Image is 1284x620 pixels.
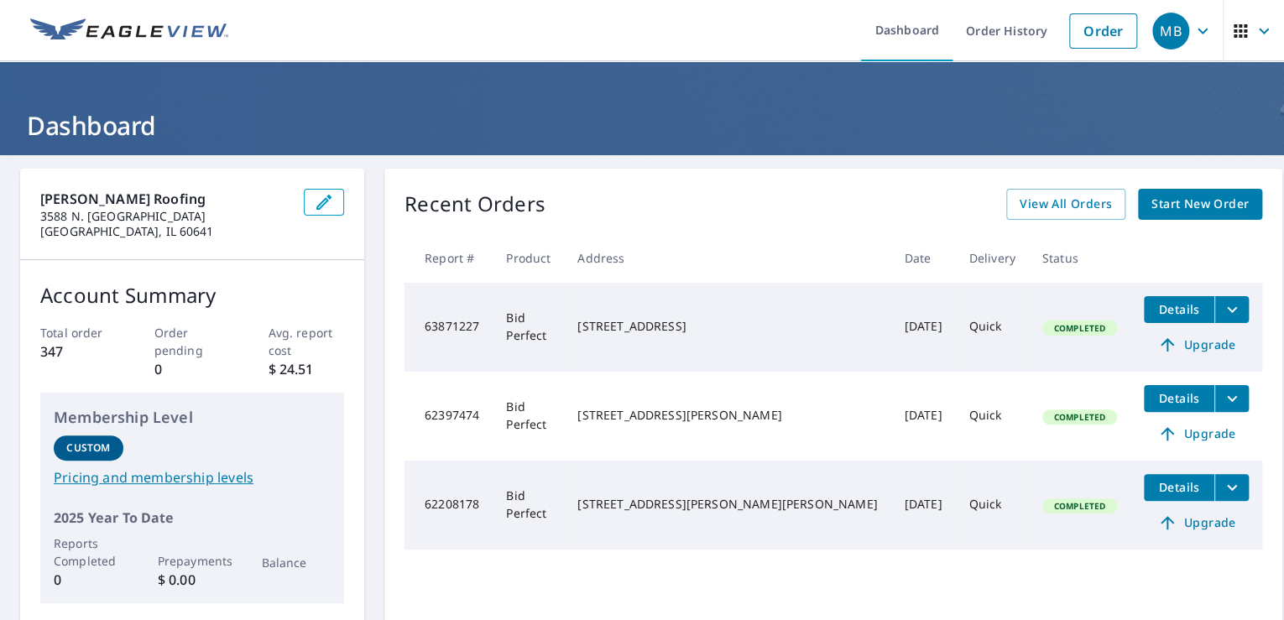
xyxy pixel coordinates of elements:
[577,407,877,424] div: [STREET_ADDRESS][PERSON_NAME]
[40,224,290,239] p: [GEOGRAPHIC_DATA], IL 60641
[1006,189,1125,220] a: View All Orders
[40,280,344,310] p: Account Summary
[493,372,564,461] td: Bid Perfect
[891,283,956,372] td: [DATE]
[269,324,345,359] p: Avg. report cost
[1154,479,1204,495] span: Details
[154,324,231,359] p: Order pending
[955,372,1028,461] td: Quick
[1069,13,1137,49] a: Order
[955,461,1028,550] td: Quick
[1144,474,1214,501] button: detailsBtn-62208178
[40,324,117,341] p: Total order
[405,372,493,461] td: 62397474
[1154,513,1239,533] span: Upgrade
[154,359,231,379] p: 0
[54,508,331,528] p: 2025 Year To Date
[891,372,956,461] td: [DATE]
[1151,194,1249,215] span: Start New Order
[955,283,1028,372] td: Quick
[20,108,1264,143] h1: Dashboard
[564,233,890,283] th: Address
[54,534,123,570] p: Reports Completed
[1152,13,1189,49] div: MB
[1144,385,1214,412] button: detailsBtn-62397474
[40,209,290,224] p: 3588 N. [GEOGRAPHIC_DATA]
[1154,335,1239,355] span: Upgrade
[405,189,545,220] p: Recent Orders
[1154,390,1204,406] span: Details
[1044,500,1115,512] span: Completed
[1214,385,1249,412] button: filesDropdownBtn-62397474
[405,461,493,550] td: 62208178
[54,406,331,429] p: Membership Level
[577,318,877,335] div: [STREET_ADDRESS]
[1214,474,1249,501] button: filesDropdownBtn-62208178
[1029,233,1130,283] th: Status
[158,552,227,570] p: Prepayments
[1020,194,1112,215] span: View All Orders
[1144,509,1249,536] a: Upgrade
[405,233,493,283] th: Report #
[1144,420,1249,447] a: Upgrade
[1138,189,1262,220] a: Start New Order
[577,496,877,513] div: [STREET_ADDRESS][PERSON_NAME][PERSON_NAME]
[1144,331,1249,358] a: Upgrade
[1154,424,1239,444] span: Upgrade
[955,233,1028,283] th: Delivery
[405,283,493,372] td: 63871227
[1154,301,1204,317] span: Details
[158,570,227,590] p: $ 0.00
[493,461,564,550] td: Bid Perfect
[40,341,117,362] p: 347
[891,233,956,283] th: Date
[493,233,564,283] th: Product
[66,440,110,456] p: Custom
[1214,296,1249,323] button: filesDropdownBtn-63871227
[30,18,228,44] img: EV Logo
[262,554,331,571] p: Balance
[269,359,345,379] p: $ 24.51
[1144,296,1214,323] button: detailsBtn-63871227
[1044,322,1115,334] span: Completed
[40,189,290,209] p: [PERSON_NAME] Roofing
[493,283,564,372] td: Bid Perfect
[891,461,956,550] td: [DATE]
[54,467,331,487] a: Pricing and membership levels
[54,570,123,590] p: 0
[1044,411,1115,423] span: Completed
